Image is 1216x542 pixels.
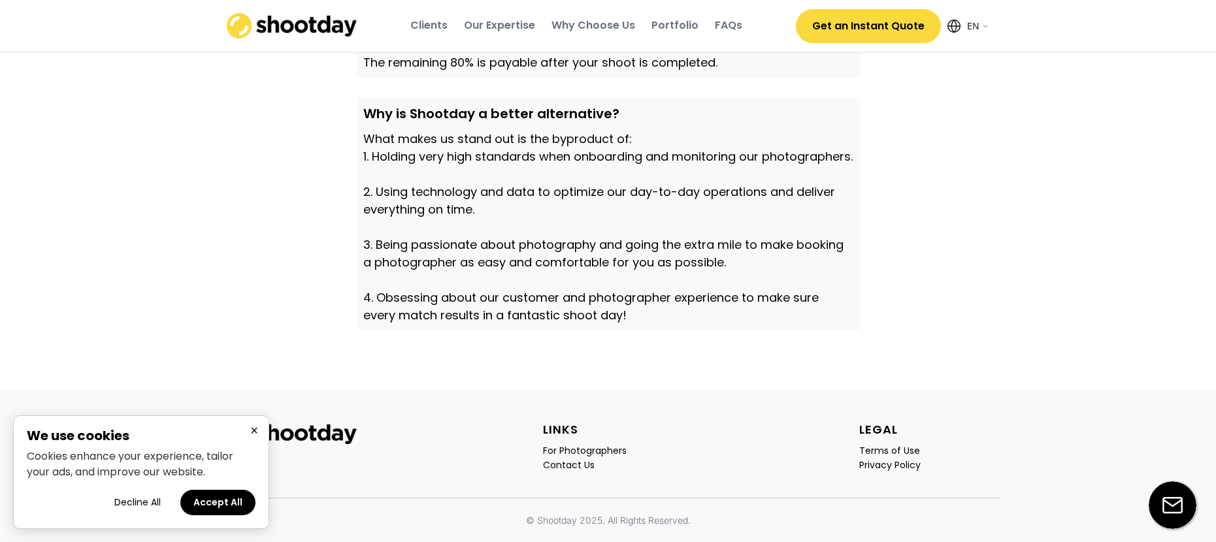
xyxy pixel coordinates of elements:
[101,490,174,515] button: Decline all cookies
[363,130,853,324] div: What makes us stand out is the byproduct of: 1. Holding very high standards when onboarding and m...
[180,490,255,515] button: Accept all cookies
[651,18,698,33] div: Portfolio
[363,104,853,123] div: Why is Shootday a better alternative?
[543,459,595,471] div: Contact Us
[859,422,898,437] div: LEGAL
[227,13,357,39] img: shootday_logo.png
[947,20,961,33] img: Icon%20feather-globe%20%281%29.svg
[227,422,357,446] img: shootday_logo.png
[715,18,742,33] div: FAQs
[551,18,635,33] div: Why Choose Us
[796,9,941,43] button: Get an Instant Quote
[464,18,535,33] div: Our Expertise
[27,449,255,480] p: Cookies enhance your experience, tailor your ads, and improve our website.
[410,18,448,33] div: Clients
[859,445,920,456] div: Terms of Use
[543,445,627,456] div: For Photographers
[543,422,578,437] div: LINKS
[27,429,255,442] h2: We use cookies
[526,514,691,527] div: © Shootday 2025. All Rights Reserved.
[1149,481,1196,529] img: email-icon%20%281%29.svg
[246,422,262,439] button: Close cookie banner
[859,459,921,471] div: Privacy Policy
